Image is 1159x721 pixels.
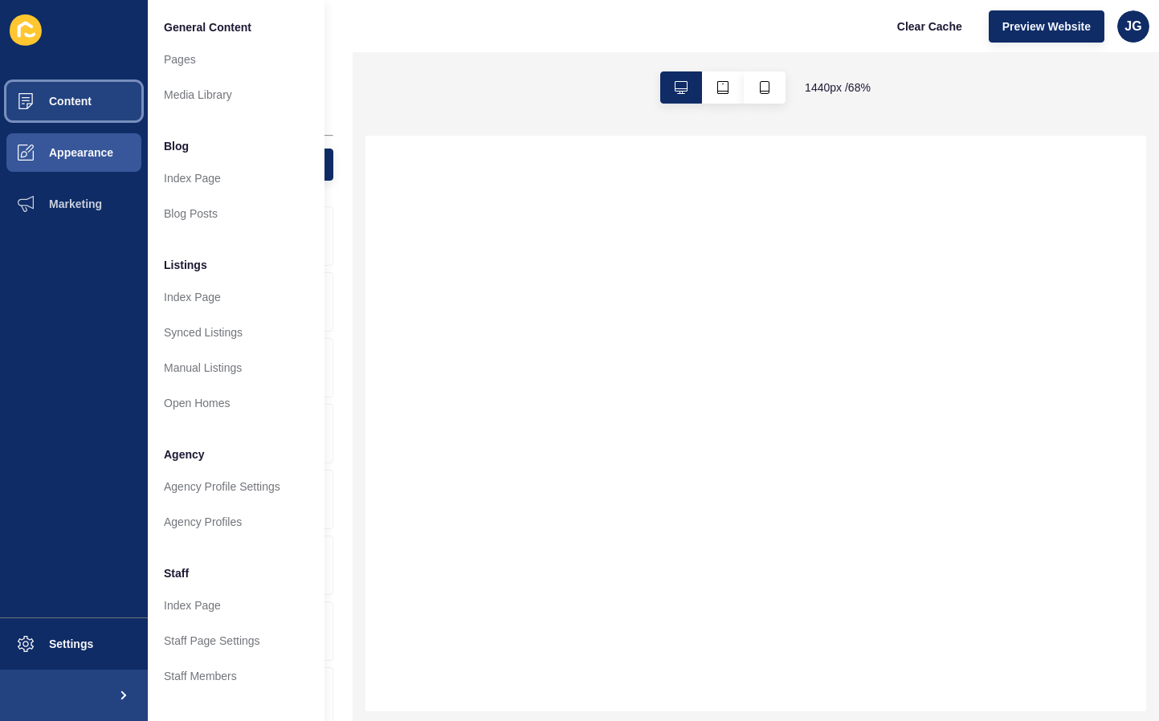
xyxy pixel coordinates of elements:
[164,565,189,581] span: Staff
[148,469,324,504] a: Agency Profile Settings
[164,446,205,462] span: Agency
[148,588,324,623] a: Index Page
[148,196,324,231] a: Blog Posts
[148,623,324,658] a: Staff Page Settings
[148,658,324,694] a: Staff Members
[148,42,324,77] a: Pages
[148,279,324,315] a: Index Page
[148,350,324,385] a: Manual Listings
[805,79,871,96] span: 1440 px / 68 %
[148,77,324,112] a: Media Library
[989,10,1104,43] button: Preview Website
[148,161,324,196] a: Index Page
[897,18,962,35] span: Clear Cache
[148,385,324,421] a: Open Homes
[164,19,251,35] span: General Content
[164,257,207,273] span: Listings
[148,504,324,540] a: Agency Profiles
[884,10,976,43] button: Clear Cache
[148,315,324,350] a: Synced Listings
[1124,18,1141,35] span: JG
[164,138,189,154] span: Blog
[1002,18,1091,35] span: Preview Website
